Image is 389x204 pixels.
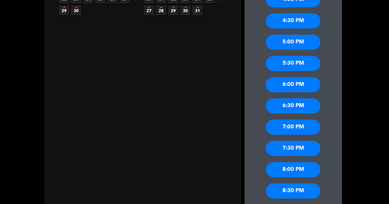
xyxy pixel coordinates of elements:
[266,13,320,29] div: 4:30 PM
[266,120,320,135] div: 7:00 PM
[168,5,178,15] span: 29
[266,183,320,199] div: 8:30 PM
[184,3,186,12] i: •
[144,5,154,15] span: 27
[266,162,320,177] div: 8:00 PM
[266,35,320,50] div: 5:00 PM
[59,5,69,15] span: 29
[63,3,65,12] i: •
[148,3,150,12] i: •
[71,5,81,15] span: 30
[75,3,77,12] i: •
[180,5,190,15] span: 30
[266,56,320,71] div: 5:30 PM
[196,3,198,12] i: •
[266,98,320,114] div: 6:30 PM
[266,141,320,156] div: 7:30 PM
[156,5,166,15] span: 28
[266,77,320,92] div: 6:00 PM
[160,3,162,12] i: •
[172,3,174,12] i: •
[192,5,202,15] span: 31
